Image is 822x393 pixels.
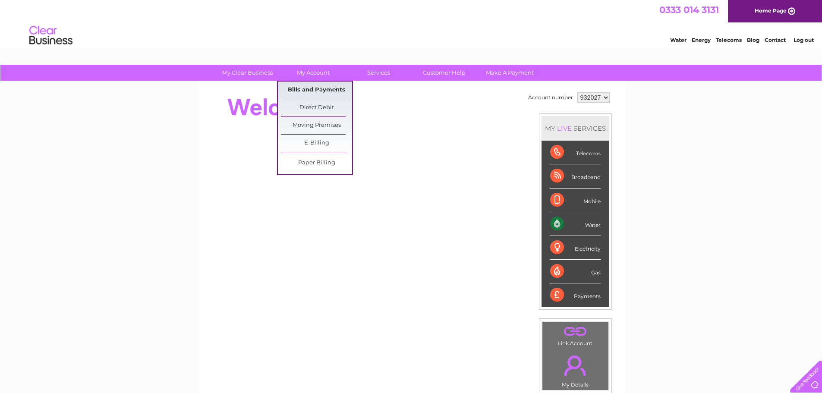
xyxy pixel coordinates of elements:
[747,37,759,43] a: Blog
[281,99,352,116] a: Direct Debit
[542,321,609,349] td: Link Account
[765,37,786,43] a: Contact
[474,65,545,81] a: Make A Payment
[212,65,283,81] a: My Clear Business
[716,37,742,43] a: Telecoms
[545,350,606,380] a: .
[550,141,601,164] div: Telecoms
[29,22,73,49] img: logo.png
[555,124,573,132] div: LIVE
[550,236,601,260] div: Electricity
[542,116,609,141] div: MY SERVICES
[409,65,480,81] a: Customer Help
[550,212,601,236] div: Water
[550,189,601,212] div: Mobile
[343,65,414,81] a: Services
[545,324,606,339] a: .
[526,90,575,105] td: Account number
[670,37,687,43] a: Water
[542,348,609,390] td: My Details
[281,135,352,152] a: E-Billing
[550,260,601,283] div: Gas
[208,5,615,42] div: Clear Business is a trading name of Verastar Limited (registered in [GEOGRAPHIC_DATA] No. 3667643...
[659,4,719,15] a: 0333 014 3131
[550,283,601,307] div: Payments
[281,82,352,99] a: Bills and Payments
[277,65,349,81] a: My Account
[281,117,352,134] a: Moving Premises
[794,37,814,43] a: Log out
[550,164,601,188] div: Broadband
[692,37,711,43] a: Energy
[281,154,352,172] a: Paper Billing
